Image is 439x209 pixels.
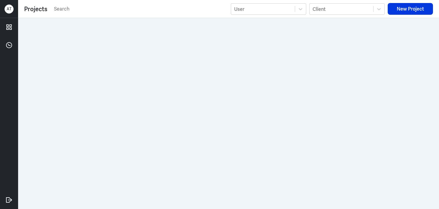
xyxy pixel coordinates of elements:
[5,5,14,14] div: A T
[53,5,228,14] input: Search
[313,6,326,12] div: Client
[234,6,244,12] div: User
[388,3,433,15] button: New Project
[24,5,47,14] div: Projects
